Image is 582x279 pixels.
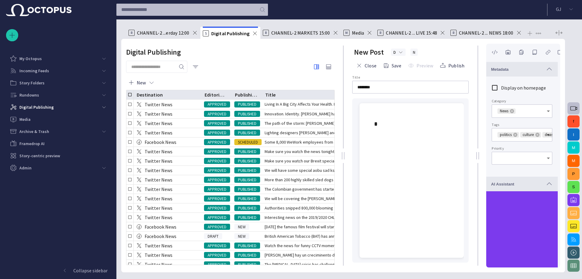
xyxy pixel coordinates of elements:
[211,30,249,36] span: Digital Publishing
[145,129,172,136] p: Twitter News
[19,68,49,74] p: Incoming Feeds
[19,92,39,98] p: Rundowns
[263,30,269,36] p: R
[341,27,375,39] div: MMedia
[204,111,230,117] span: APPROVED
[567,128,580,141] button: I
[265,243,351,249] span: Watch the news for funny CCTV moments tonight...
[497,132,519,138] div: politics
[6,150,110,162] div: Story-centric preview
[145,233,176,240] p: Facebook News
[204,224,230,230] span: APPROVED
[386,30,437,36] span: CHANNEL-2 ... LIVE 15:48
[126,48,181,56] h2: Digital Publishing
[145,157,172,165] p: Twitter News
[204,205,230,211] span: APPROVED
[497,108,511,114] span: News
[352,30,364,36] span: Media
[145,176,172,183] p: Twitter News
[265,252,351,258] span: Burno hoy hay un creciminento de numero de cooronavirus
[459,30,513,36] span: CHANNEL-2 ... NEWS 18:00
[375,27,448,39] div: RCHANNEL-2 ... LIVE 15:48
[265,167,351,173] span: We will have some special aobu sad ksldcj slkc j adslkj sdal
[234,243,260,249] span: PUBLISHED
[235,92,257,98] div: Publishing status
[448,27,524,39] div: RCHANNEL-2 ... NEWS 18:00
[19,141,45,147] p: Framedrop AI
[126,27,200,39] div: RCHANNEL-2 ...erday 12:00
[145,120,172,127] p: Twitter News
[265,111,351,117] span: Innovation. Identity. Madonna has blended all of these and m
[567,115,580,128] button: f
[265,233,351,239] span: British American Tobacco (BAT) has announced plans to cut 2,
[491,182,514,186] span: AI Assistant
[265,158,351,164] span: Make sure you watch our Brexit special today at 1700.
[234,186,260,192] span: PUBLISHED
[145,148,172,155] p: Twitter News
[234,130,260,136] span: PUBLISHED
[234,224,249,230] span: NEW
[145,138,176,146] p: Facebook News
[137,92,163,98] div: Destination
[354,47,384,57] h2: New Post
[265,101,351,107] span: Living In A Big City Affects Your Health. How? Watch our Hea
[19,104,54,110] p: Digital Publishing
[567,168,580,180] button: P
[492,99,506,104] label: Category
[19,80,45,86] p: Story Folders
[137,30,189,36] span: CHANNEL-2 ...erday 12:00
[73,267,108,274] p: Collapse sidebar
[145,167,172,174] p: Twitter News
[265,186,351,192] span: The Colombian government has started to use drones to destro
[204,101,230,107] span: APPROVED
[234,158,260,164] span: PUBLISHED
[393,49,396,55] span: D
[556,5,561,13] p: G J
[204,233,222,240] span: DRAFT
[234,252,260,258] span: PUBLISHED
[234,121,260,127] span: PUBLISHED
[6,113,110,125] div: Media
[352,75,360,80] label: Title
[129,30,135,36] p: R
[145,214,172,221] p: Twitter News
[265,130,351,136] span: Lighting designers Motoko Ishii and Akari-Lisa Ishii present
[377,30,383,36] p: R
[343,30,350,36] p: M
[204,121,230,127] span: APPROVED
[204,215,230,221] span: APPROVED
[265,92,276,98] div: Title
[381,60,403,71] button: Save
[145,101,172,108] p: Twitter News
[204,158,230,164] span: APPROVED
[19,165,32,171] p: Admin
[145,204,172,212] p: Twitter News
[234,139,262,145] span: SCHEDULED
[234,177,260,183] span: PUBLISHED
[260,27,341,39] div: RCHANNEL-2 MARKETS 15:00
[234,205,260,211] span: PUBLISHED
[497,108,516,114] div: News
[234,149,260,155] span: PUBLISHED
[204,196,230,202] span: APPROVED
[567,155,580,167] button: M
[19,153,60,159] p: Story-centric preview
[204,168,230,174] span: APPROVED
[491,67,509,72] span: Metadata
[486,62,558,77] button: Metadata
[497,132,514,138] span: politics
[265,224,351,230] span: Today the famous film festival will start in Budapest.. asdl
[19,56,42,62] p: My Octopus
[234,196,260,202] span: PUBLISHED
[204,149,230,155] span: APPROVED
[567,141,580,154] button: M
[200,27,260,39] div: SDigital Publishing
[486,177,558,191] button: AI Assistant
[265,214,351,220] span: Interesting news on the 2019/2020 CHL finals in tnoguht news
[234,168,260,174] span: PUBLISHED
[265,120,351,126] span: The path of the storm: Florence's center will approach the N
[544,107,553,115] button: Open
[204,130,230,136] span: APPROVED
[567,181,580,193] button: S
[204,252,230,258] span: APPROVED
